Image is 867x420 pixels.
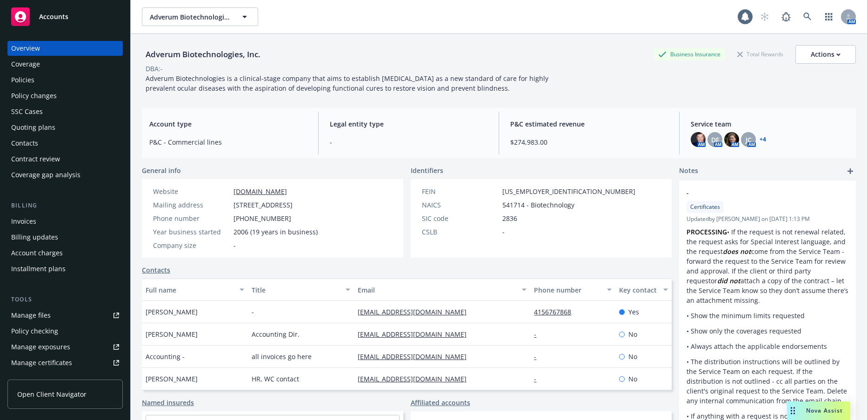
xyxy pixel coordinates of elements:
[11,230,58,245] div: Billing updates
[149,119,307,129] span: Account type
[11,136,38,151] div: Contacts
[330,137,487,147] span: -
[358,352,474,361] a: [EMAIL_ADDRESS][DOMAIN_NAME]
[153,240,230,250] div: Company size
[510,137,668,147] span: $274,983.00
[534,285,601,295] div: Phone number
[11,104,43,119] div: SSC Cases
[146,352,185,361] span: Accounting -
[534,352,544,361] a: -
[723,247,751,256] em: does not
[798,7,817,26] a: Search
[422,213,499,223] div: SIC code
[17,389,87,399] span: Open Client Navigator
[233,227,318,237] span: 2006 (19 years in business)
[502,200,574,210] span: 541714 - Biotechnology
[7,230,123,245] a: Billing updates
[7,88,123,103] a: Policy changes
[654,48,725,60] div: Business Insurance
[7,73,123,87] a: Policies
[687,357,848,406] p: • The distribution instructions will be outlined by the Service Team on each request. If the dist...
[502,227,505,237] span: -
[233,213,291,223] span: [PHONE_NUMBER]
[687,215,848,223] span: Updated by [PERSON_NAME] on [DATE] 1:13 PM
[146,307,198,317] span: [PERSON_NAME]
[142,166,181,175] span: General info
[534,307,579,316] a: 4156767868
[153,227,230,237] div: Year business started
[7,308,123,323] a: Manage files
[690,203,720,211] span: Certificates
[7,104,123,119] a: SSC Cases
[687,341,848,351] p: • Always attach the applicable endorsements
[502,213,517,223] span: 2836
[711,135,719,145] span: DF
[628,307,639,317] span: Yes
[7,340,123,354] span: Manage exposures
[691,119,848,129] span: Service team
[619,285,658,295] div: Key contact
[146,64,163,73] div: DBA: -
[795,45,856,64] button: Actions
[11,355,72,370] div: Manage certificates
[11,214,36,229] div: Invoices
[811,46,840,63] div: Actions
[687,227,727,236] strong: PROCESSING
[11,73,34,87] div: Policies
[806,407,843,414] span: Nova Assist
[733,48,788,60] div: Total Rewards
[142,279,248,301] button: Full name
[628,329,637,339] span: No
[11,57,40,72] div: Coverage
[252,307,254,317] span: -
[233,240,236,250] span: -
[252,352,312,361] span: all invoices go here
[787,401,799,420] div: Drag to move
[248,279,354,301] button: Title
[760,137,766,142] a: +4
[153,200,230,210] div: Mailing address
[530,279,615,301] button: Phone number
[628,352,637,361] span: No
[7,324,123,339] a: Policy checking
[7,371,123,386] a: Manage claims
[7,4,123,30] a: Accounts
[11,371,58,386] div: Manage claims
[11,41,40,56] div: Overview
[687,326,848,336] p: • Show only the coverages requested
[142,48,264,60] div: Adverum Biotechnologies, Inc.
[149,137,307,147] span: P&C - Commercial lines
[510,119,668,129] span: P&C estimated revenue
[11,324,58,339] div: Policy checking
[146,374,198,384] span: [PERSON_NAME]
[820,7,838,26] a: Switch app
[146,329,198,339] span: [PERSON_NAME]
[358,330,474,339] a: [EMAIL_ADDRESS][DOMAIN_NAME]
[615,279,672,301] button: Key contact
[7,41,123,56] a: Overview
[11,152,60,167] div: Contract review
[358,374,474,383] a: [EMAIL_ADDRESS][DOMAIN_NAME]
[252,285,340,295] div: Title
[354,279,531,301] button: Email
[146,74,550,93] span: Adverum Biotechnologies is a clinical-stage company that aims to establish [MEDICAL_DATA] as a ne...
[358,307,474,316] a: [EMAIL_ADDRESS][DOMAIN_NAME]
[11,308,51,323] div: Manage files
[422,227,499,237] div: CSLB
[7,246,123,260] a: Account charges
[422,187,499,196] div: FEIN
[153,213,230,223] div: Phone number
[150,12,230,22] span: Adverum Biotechnologies, Inc.
[534,330,544,339] a: -
[7,295,123,304] div: Tools
[39,13,68,20] span: Accounts
[724,132,739,147] img: photo
[7,152,123,167] a: Contract review
[717,276,740,285] em: did not
[330,119,487,129] span: Legal entity type
[411,398,470,407] a: Affiliated accounts
[7,201,123,210] div: Billing
[755,7,774,26] a: Start snowing
[252,374,299,384] span: HR, WC contact
[233,200,293,210] span: [STREET_ADDRESS]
